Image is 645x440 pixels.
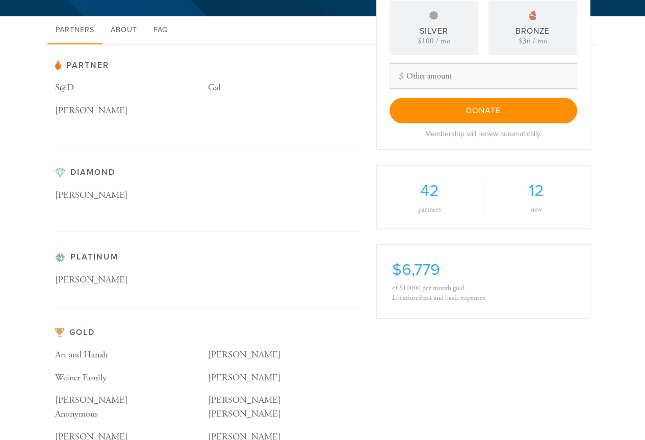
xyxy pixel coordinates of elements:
input: Other amount [390,63,577,89]
p: [PERSON_NAME] [208,348,361,363]
p: [PERSON_NAME] [55,103,208,118]
div: new [499,206,575,213]
div: $100 / mo [418,37,450,45]
p: S@D [55,81,208,95]
img: pp-diamond.svg [55,168,65,178]
div: partners [392,206,468,213]
h3: Diamond [55,168,361,178]
p: [PERSON_NAME] [55,188,208,203]
p: Art and Hanah [55,348,208,363]
img: pp-gold.svg [55,328,64,337]
p: [PERSON_NAME] [208,407,361,422]
div: Silver [420,25,448,37]
div: Bronze [515,25,550,37]
img: pp-partner.svg [55,60,61,70]
h2: 42 [392,181,468,200]
span: [PERSON_NAME] [208,372,281,383]
h2: $6,779 [392,260,575,279]
span: [PERSON_NAME] [55,274,128,286]
img: pp-silver.svg [429,11,438,20]
a: FAQ [145,16,176,45]
p: Weiner Family [55,371,208,385]
h3: Partner [55,60,361,70]
p: Gal [208,81,361,95]
div: of $10000 per month goal [392,283,575,293]
span: [PERSON_NAME] [55,394,128,406]
p: Anonymous [55,407,208,422]
div: $36 / mo [519,37,547,45]
img: pp-platinum.svg [55,252,65,263]
div: Location Rent and basic expenses [392,293,575,303]
h3: Platinum [55,252,361,263]
span: [PERSON_NAME] [208,394,281,406]
img: pp-bronze.svg [529,11,537,20]
input: Donate [390,98,577,123]
h2: 12 [499,181,575,200]
div: Membership will renew automatically. [390,128,577,139]
h3: Gold [55,328,361,338]
a: About [102,16,145,45]
a: Partners [47,16,102,45]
